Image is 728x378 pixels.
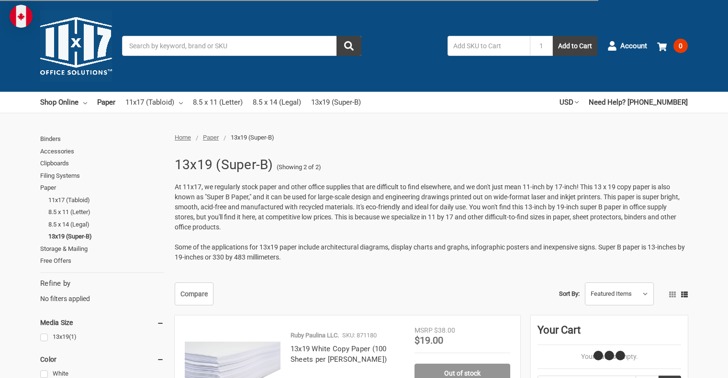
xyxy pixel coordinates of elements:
[231,134,274,141] span: 13x19 (Super-B)
[48,230,164,243] a: 13x19 (Super-B)
[40,243,164,255] a: Storage & Mailing
[434,326,455,334] span: $38.00
[414,335,443,346] span: $19.00
[253,92,301,113] a: 8.5 x 14 (Legal)
[649,352,728,378] iframe: Google Customer Reviews
[607,33,647,58] a: Account
[10,5,33,28] img: duty and tax information for Canada
[125,92,183,113] a: 11x17 (Tabloid)
[97,92,115,113] a: Paper
[673,39,688,53] span: 0
[40,182,164,194] a: Paper
[48,194,164,206] a: 11x17 (Tabloid)
[657,33,688,58] a: 0
[560,92,579,113] a: USD
[48,218,164,231] a: 8.5 x 14 (Legal)
[414,325,433,335] div: MSRP
[291,331,339,340] p: Ruby Paulina LLC.
[40,133,164,145] a: Binders
[175,282,213,305] a: Compare
[291,345,387,364] a: 13x19 White Copy Paper (100 Sheets per [PERSON_NAME])
[448,36,530,56] input: Add SKU to Cart
[277,162,321,172] span: (Showing 2 of 2)
[40,278,164,289] h5: Refine by
[311,92,361,113] a: 13x19 (Super-B)
[203,134,219,141] a: Paper
[40,92,87,113] a: Shop Online
[40,145,164,158] a: Accessories
[589,92,688,113] a: Need Help? [PHONE_NUMBER]
[40,331,164,344] a: 13x19
[40,317,164,328] h5: Media Size
[40,354,164,365] h5: Color
[175,152,273,177] h1: 13x19 (Super-B)
[40,10,112,82] img: 11x17.com
[553,36,597,56] button: Add to Cart
[175,134,191,141] a: Home
[122,36,361,56] input: Search by keyword, brand or SKU
[69,333,77,340] span: (1)
[175,243,685,261] span: Some of the applications for 13x19 paper include architectural diagrams, display charts and graph...
[342,331,377,340] p: SKU: 871180
[538,352,681,362] p: Your Cart Is Empty.
[48,206,164,218] a: 8.5 x 11 (Letter)
[40,255,164,267] a: Free Offers
[538,322,681,345] div: Your Cart
[559,287,580,301] label: Sort By:
[193,92,243,113] a: 8.5 x 11 (Letter)
[40,278,164,304] div: No filters applied
[40,170,164,182] a: Filing Systems
[40,157,164,170] a: Clipboards
[620,41,647,52] span: Account
[175,183,680,231] span: At 11x17, we regularly stock paper and other office supplies that are difficult to find elsewhere...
